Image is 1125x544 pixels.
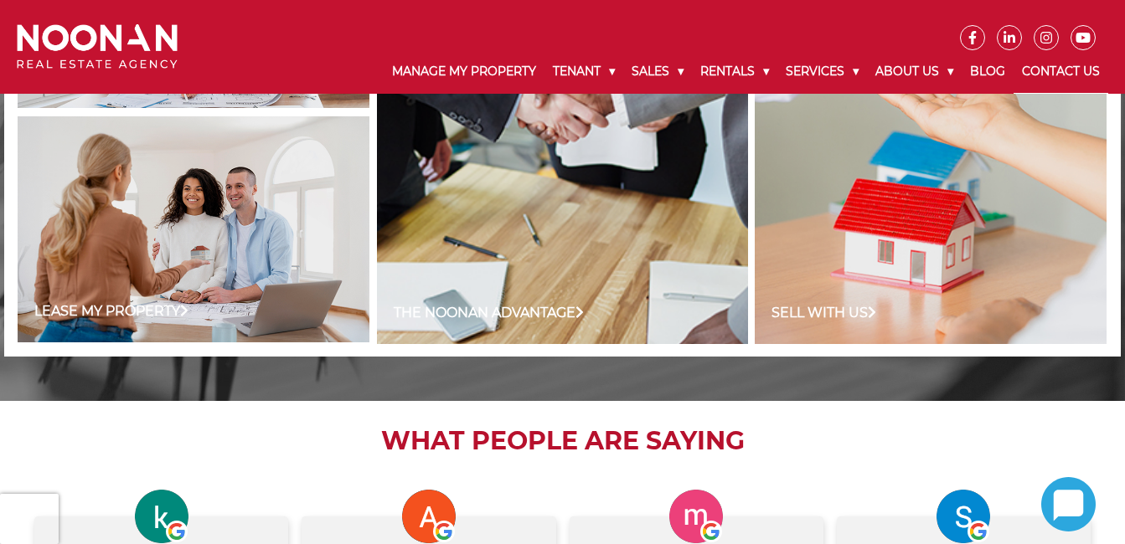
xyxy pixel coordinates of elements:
[17,24,178,69] img: Noonan Real Estate Agency
[962,50,1014,93] a: Blog
[700,521,722,542] img: Google
[772,303,876,323] a: Sell with us
[433,521,455,542] img: Google
[692,50,777,93] a: Rentals
[402,490,456,543] img: Ashim Budhathoki chhetri profile picture
[623,50,692,93] a: Sales
[166,521,188,542] img: Google
[937,490,990,543] img: Salni Pillay profile picture
[867,50,962,93] a: About Us
[669,490,723,543] img: marlyn whitworth profile picture
[135,490,188,543] img: kevin foo profile picture
[1014,50,1108,94] a: Contact Us
[34,301,188,321] a: Lease my Property
[777,50,867,93] a: Services
[968,521,989,542] img: Google
[394,303,584,323] a: The Noonan Advantage
[544,50,623,93] a: Tenant
[21,426,1104,456] h2: What People are Saying
[384,50,544,93] a: Manage My Property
